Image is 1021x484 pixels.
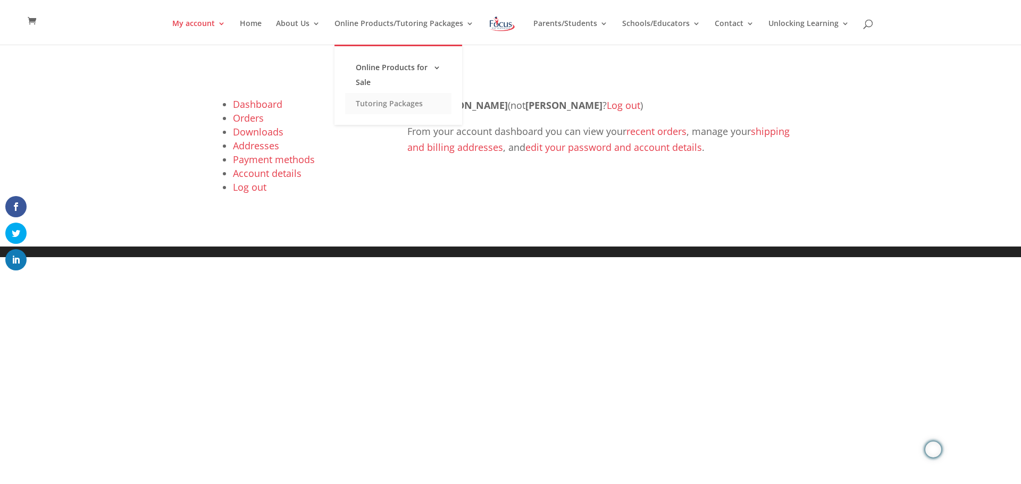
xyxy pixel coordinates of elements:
[488,14,516,33] img: Focus on Learning
[607,99,640,112] a: Log out
[345,57,451,93] a: Online Products for Sale
[172,20,225,45] a: My account
[233,153,315,166] a: Payment methods
[240,20,262,45] a: Home
[223,97,396,203] nav: Account pages
[407,123,798,156] p: From your account dashboard you can view your , manage your , and .
[233,125,283,138] a: Downloads
[768,20,849,45] a: Unlocking Learning
[715,20,754,45] a: Contact
[626,125,687,138] a: recent orders
[622,20,700,45] a: Schools/Educators
[407,97,798,123] p: Hello (not ? )
[233,98,282,111] a: Dashboard
[431,99,508,112] strong: [PERSON_NAME]
[533,20,608,45] a: Parents/Students
[233,139,279,152] a: Addresses
[233,112,264,124] a: Orders
[525,99,602,112] strong: [PERSON_NAME]
[233,181,266,193] a: Log out
[334,20,474,45] a: Online Products/Tutoring Packages
[233,167,302,180] a: Account details
[276,20,320,45] a: About Us
[345,93,451,114] a: Tutoring Packages
[525,141,702,154] a: edit your password and account details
